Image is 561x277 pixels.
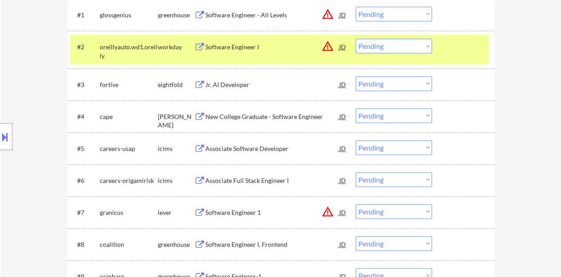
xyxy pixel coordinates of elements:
[77,11,93,20] div: #1
[338,204,347,220] div: JD
[205,240,339,249] div: Software Engineer I, Frontend
[338,39,347,55] div: JD
[158,11,194,20] div: greenhouse
[338,140,347,156] div: JD
[158,112,194,130] div: [PERSON_NAME]
[338,76,347,92] div: JD
[158,208,194,217] div: lever
[205,43,339,51] div: Software Engineer I
[100,43,158,60] div: oreillyauto.wd1.oreilly
[158,144,194,153] div: icims
[77,43,93,51] div: #2
[322,40,334,52] button: warning_amber
[158,80,194,89] div: eightfold
[100,240,158,249] div: coalition
[205,112,339,121] div: New College Graduate - Software Engineer
[322,206,334,218] button: warning_amber
[338,7,347,23] div: JD
[158,240,194,249] div: greenhouse
[322,8,334,20] button: warning_amber
[158,176,194,185] div: icims
[205,176,339,185] div: Associate Full Stack Engineer I
[338,172,347,188] div: JD
[338,236,347,252] div: JD
[77,240,93,249] div: #8
[100,11,158,20] div: glossgenius
[205,208,339,217] div: Software Engineer 1
[338,108,347,124] div: JD
[158,43,194,51] div: workday
[205,144,339,153] div: Associate Software Developer
[205,80,339,89] div: Jr. AI Developer
[205,11,339,20] div: Software Engineer - All Levels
